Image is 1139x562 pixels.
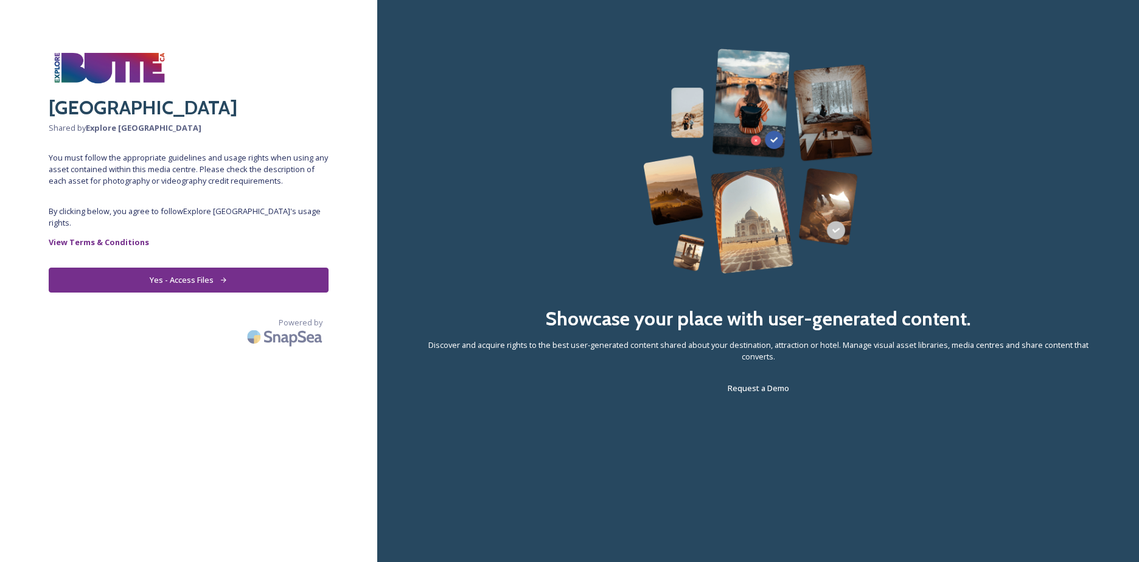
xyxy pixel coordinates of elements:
[49,235,329,249] a: View Terms & Conditions
[49,152,329,187] span: You must follow the appropriate guidelines and usage rights when using any asset contained within...
[49,122,329,134] span: Shared by
[49,93,329,122] h2: [GEOGRAPHIC_DATA]
[49,49,170,87] img: ebc_logo_gradient1.png
[49,237,149,248] strong: View Terms & Conditions
[243,322,329,351] img: SnapSea Logo
[49,268,329,293] button: Yes - Access Files
[426,339,1090,363] span: Discover and acquire rights to the best user-generated content shared about your destination, att...
[728,383,789,394] span: Request a Demo
[643,49,873,274] img: 63b42ca75bacad526042e722_Group%20154-p-800.png
[49,206,329,229] span: By clicking below, you agree to follow Explore [GEOGRAPHIC_DATA] 's usage rights.
[545,304,971,333] h2: Showcase your place with user-generated content.
[279,317,322,328] span: Powered by
[728,381,789,395] a: Request a Demo
[86,122,201,133] strong: Explore [GEOGRAPHIC_DATA]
